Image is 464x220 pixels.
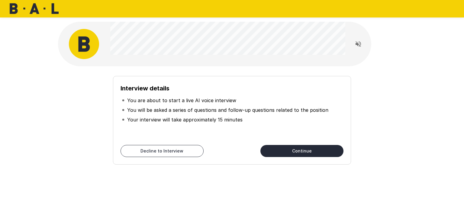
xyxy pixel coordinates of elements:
[352,38,364,50] button: Read questions aloud
[127,97,236,104] p: You are about to start a live AI voice interview
[121,85,169,92] b: Interview details
[121,145,204,157] button: Decline to Interview
[127,116,243,123] p: Your interview will take approximately 15 minutes
[127,106,328,114] p: You will be asked a series of questions and follow-up questions related to the position
[69,29,99,59] img: bal_avatar.png
[260,145,343,157] button: Continue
